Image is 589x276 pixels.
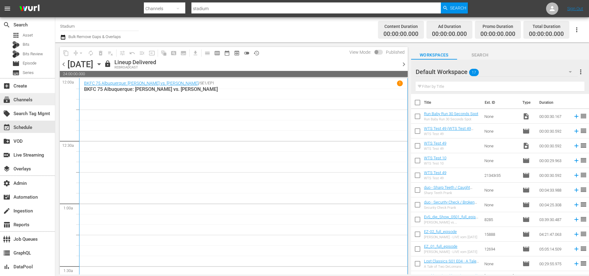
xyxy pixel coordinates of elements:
th: Type [519,94,536,111]
td: None [482,153,520,168]
span: Month Calendar View [222,48,232,58]
p: / [198,81,200,85]
span: reorder [580,260,587,267]
span: reorder [580,127,587,134]
td: None [482,138,520,153]
a: WTS Test 10 [424,156,446,160]
span: Channels [3,96,10,103]
p: SE1 / [200,81,208,85]
svg: Add to Schedule [573,246,580,252]
div: WTS Test 49 [424,176,446,180]
div: Total Duration [529,22,564,31]
span: GraphQL [3,249,10,257]
span: reorder [580,245,587,252]
span: 00:00:00.000 [383,31,418,38]
span: reorder [580,157,587,164]
p: EP1 [208,81,214,85]
th: Duration [536,94,572,111]
a: EZ_01_full_episode [424,244,457,249]
a: Run Baby Run 30 Seconds Spot [424,111,478,116]
span: Customize Events [115,47,127,59]
span: 00:00:00.000 [432,31,467,38]
div: Bits Review [12,50,20,58]
a: EZ-02_full_episode [424,229,457,234]
svg: Add to Schedule [573,157,580,164]
span: Episode [522,201,530,208]
span: 24 hours Lineup View is OFF [242,48,252,58]
span: Search Tag Mgmt [3,110,10,117]
td: 8285 [482,212,520,227]
span: Episode [522,157,530,164]
img: ans4CAIJ8jUAAAAAAAAAAAAAAAAAAAAAAAAgQb4GAAAAAAAAAAAAAAAAAAAAAAAAJMjXAAAAAAAAAAAAAAAAAAAAAAAAgAT5G... [15,2,44,16]
td: 00:04:25.308 [537,197,571,212]
span: date_range_outlined [224,50,230,56]
span: Episode [522,127,530,135]
span: toggle_off [244,50,250,56]
td: None [482,124,520,138]
div: Ad Duration [432,22,467,31]
div: WTS Test 49 [424,132,479,136]
span: Episode [23,60,37,66]
a: Sign Out [567,6,583,11]
span: reorder [580,171,587,179]
span: Admin [3,180,10,187]
button: Search [441,2,468,14]
div: WTS Test 10 [424,161,446,165]
span: Overlays [3,165,10,173]
span: Day Calendar View [200,47,212,59]
td: 03:39:30.487 [537,212,571,227]
td: 00:00:30.167 [537,109,571,124]
a: WTS Test 49 [424,141,446,146]
svg: Add to Schedule [573,231,580,238]
svg: Add to Schedule [573,260,580,267]
span: Series [23,70,34,76]
span: Episode [522,260,530,267]
div: [PERSON_NAME] vs. [PERSON_NAME] - Die Liveshow [424,220,479,224]
span: View History [252,48,261,58]
span: Bulk Remove Gaps & Overlaps [67,34,121,39]
span: Ingestion [3,207,10,215]
span: Search [450,2,466,14]
span: reorder [580,142,587,149]
span: Search [3,21,10,29]
td: 00:00:30.592 [537,124,571,138]
div: Run Baby Run 30 Seconds Spot [424,117,478,121]
td: 12694 [482,242,520,256]
span: Video [522,142,530,150]
th: Title [424,94,481,111]
span: Live Streaming [3,151,10,159]
span: Asset [23,32,33,38]
span: lock [104,60,111,68]
a: duo - Sharp Teeth / Caught Cheating [424,185,472,194]
div: A Tale of Two DeLoreans [424,265,479,269]
div: [PERSON_NAME] - LIVE vom [DATE] [424,250,477,254]
div: REBROADCAST [114,66,156,70]
span: reorder [580,186,587,193]
span: Workspaces [411,51,457,59]
div: Sharp Teeth Prank [424,191,479,195]
svg: Add to Schedule [573,187,580,193]
span: Fill episodes with ad slates [137,48,147,58]
td: 00:00:30.592 [537,138,571,153]
span: Loop Content [86,48,96,58]
td: 00:00:29.963 [537,153,571,168]
span: Job Queues [3,235,10,243]
a: WTS Test 49 [424,170,446,175]
span: Episode [522,216,530,223]
span: Search [457,51,503,59]
td: 00:00:30.592 [537,168,571,183]
div: Promo Duration [480,22,515,31]
span: Revert to Primary Episode [127,48,137,58]
div: Lineup Delivered [114,59,156,66]
span: DataPool [3,263,10,270]
span: Bits Review [23,51,43,57]
td: 00:29:55.975 [537,256,571,271]
span: Published [383,50,408,55]
span: Episode [522,172,530,179]
td: 04:21:47.063 [537,227,571,242]
span: history_outlined [253,50,260,56]
svg: Add to Schedule [573,128,580,134]
span: Reports [3,221,10,228]
td: 00:04:33.988 [537,183,571,197]
td: None [482,256,520,271]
